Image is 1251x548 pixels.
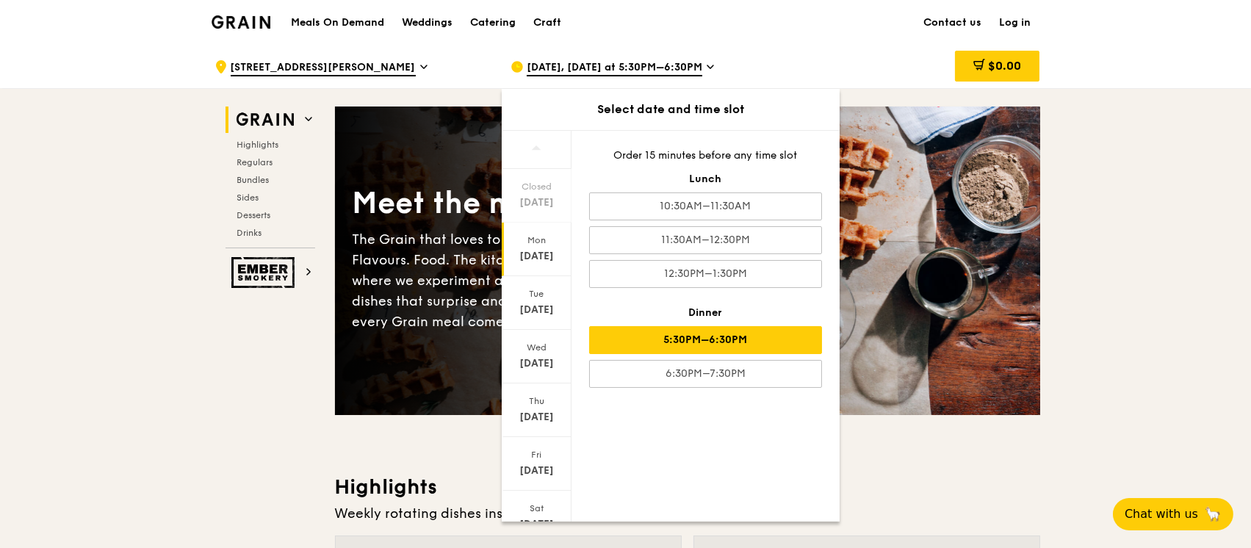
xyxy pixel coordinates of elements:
div: 10:30AM–11:30AM [589,192,822,220]
div: [DATE] [504,517,569,532]
span: Regulars [237,157,273,167]
div: 12:30PM–1:30PM [589,260,822,288]
a: Craft [524,1,570,45]
div: Weddings [402,1,453,45]
img: Ember Smokery web logo [231,257,299,288]
div: 11:30AM–12:30PM [589,226,822,254]
span: Highlights [237,140,279,150]
h1: Meals On Demand [291,15,384,30]
div: [DATE] [504,249,569,264]
div: Catering [470,1,516,45]
div: Lunch [589,172,822,187]
span: 🦙 [1204,505,1222,523]
span: Drinks [237,228,262,238]
div: [DATE] [504,464,569,478]
div: Mon [504,234,569,246]
a: Weddings [393,1,461,45]
button: Chat with us🦙 [1113,498,1233,530]
a: Contact us [915,1,991,45]
div: Sat [504,502,569,514]
h3: Highlights [335,474,1040,500]
div: The Grain that loves to play. With ingredients. Flavours. Food. The kitchen is our happy place, w... [353,229,688,332]
span: Chat with us [1125,505,1198,523]
div: Fri [504,449,569,461]
div: Craft [533,1,561,45]
a: Log in [991,1,1040,45]
div: [DATE] [504,410,569,425]
span: [DATE], [DATE] at 5:30PM–6:30PM [527,60,702,76]
span: Desserts [237,210,271,220]
div: Order 15 minutes before any time slot [589,148,822,163]
span: Sides [237,192,259,203]
div: [DATE] [504,356,569,371]
div: Weekly rotating dishes inspired by flavours from around the world. [335,503,1040,524]
div: [DATE] [504,195,569,210]
img: Grain [212,15,271,29]
span: $0.00 [988,59,1021,73]
div: [DATE] [504,303,569,317]
div: Wed [504,342,569,353]
div: 6:30PM–7:30PM [589,360,822,388]
img: Grain web logo [231,107,299,133]
div: Tue [504,288,569,300]
a: Catering [461,1,524,45]
div: Select date and time slot [502,101,840,118]
div: Closed [504,181,569,192]
div: Thu [504,395,569,407]
span: Bundles [237,175,270,185]
div: Meet the new Grain [353,184,688,223]
span: [STREET_ADDRESS][PERSON_NAME] [231,60,416,76]
div: Dinner [589,306,822,320]
div: 5:30PM–6:30PM [589,326,822,354]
